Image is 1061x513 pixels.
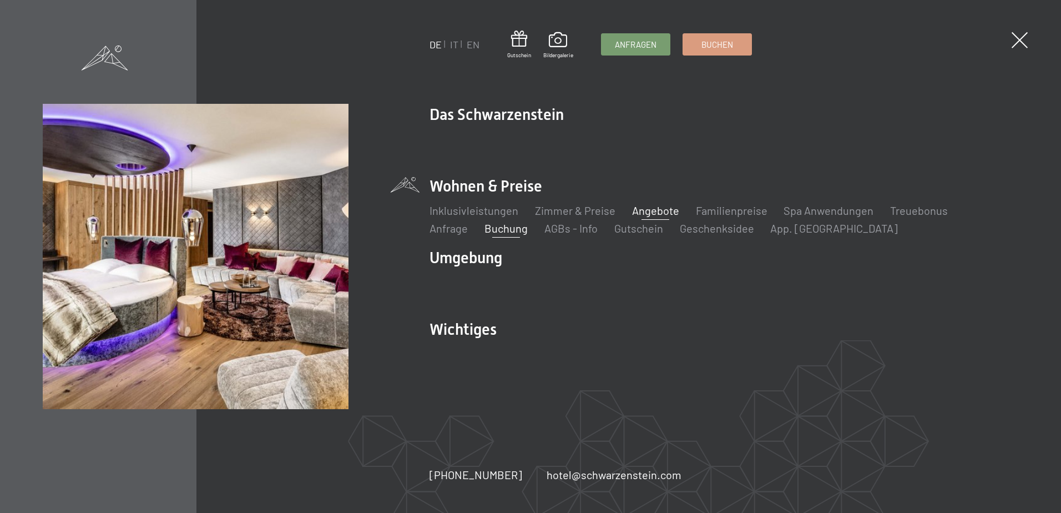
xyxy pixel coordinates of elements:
span: Bildergalerie [543,51,573,59]
a: Geschenksidee [679,222,754,235]
a: hotel@schwarzenstein.com [546,467,681,482]
a: Treuebonus [890,204,948,217]
a: Gutschein [614,222,663,235]
a: Zimmer & Preise [534,204,615,217]
span: [PHONE_NUMBER] [429,468,522,481]
a: Anfrage [429,222,467,235]
a: AGBs - Info [544,222,597,235]
a: DE [429,38,441,51]
a: [PHONE_NUMBER] [429,467,522,482]
a: EN [466,38,479,51]
a: Spa Anwendungen [784,204,873,217]
a: Anfragen [601,34,669,55]
span: Anfragen [614,39,656,51]
a: Familienpreise [695,204,767,217]
a: Gutschein [507,31,530,59]
a: Buchung [484,222,527,235]
a: Inklusivleistungen [429,204,518,217]
a: Bildergalerie [543,32,573,59]
a: Buchen [683,34,751,55]
span: Gutschein [507,51,530,59]
a: IT [449,38,458,51]
a: Angebote [631,204,679,217]
a: App. [GEOGRAPHIC_DATA] [770,222,898,235]
span: Buchen [701,39,732,51]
